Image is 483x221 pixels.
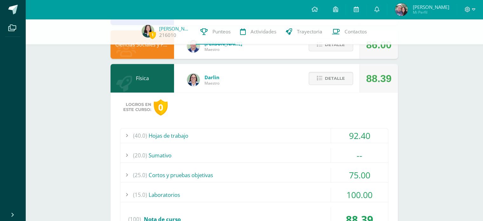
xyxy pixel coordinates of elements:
[187,73,200,86] img: 571966f00f586896050bf2f129d9ef0a.png
[111,30,174,59] div: Ciencias Sociales y Formación Ciudadana 4
[325,73,345,84] span: Detalle
[251,28,276,35] span: Actividades
[212,28,231,35] span: Punteos
[120,168,388,182] div: Cortos y pruebas objetivas
[159,25,191,32] a: [PERSON_NAME]
[205,74,219,80] span: Darlin
[331,168,388,182] div: 75.00
[395,3,408,16] img: b381bdac4676c95086dea37a46e4db4c.png
[187,40,200,52] img: c1c1b07ef08c5b34f56a5eb7b3c08b85.png
[120,188,388,202] div: Laboratorios
[120,148,388,162] div: Sumativo
[149,31,156,39] span: 1
[309,38,353,51] button: Detalle
[133,148,147,162] span: (20.0)
[159,32,176,38] a: 216010
[413,4,449,10] span: [PERSON_NAME]
[205,47,242,52] span: Maestro
[327,19,372,45] a: Contactos
[120,128,388,143] div: Hojas de trabajo
[331,188,388,202] div: 100.00
[133,128,147,143] span: (40.0)
[133,168,147,182] span: (25.0)
[111,64,174,93] div: Física
[309,72,353,85] button: Detalle
[413,10,449,15] span: Mi Perfil
[331,128,388,143] div: 92.40
[154,99,168,115] div: 0
[235,19,281,45] a: Actividades
[325,39,345,51] span: Detalle
[345,28,367,35] span: Contactos
[142,25,154,38] img: 940732262a89b93a7d0a17d4067dc8e0.png
[366,31,392,59] div: 86.00
[366,64,392,93] div: 88.39
[331,148,388,162] div: --
[281,19,327,45] a: Trayectoria
[123,102,151,112] span: Logros en este curso:
[205,80,219,86] span: Maestro
[196,19,235,45] a: Punteos
[133,188,147,202] span: (15.0)
[297,28,322,35] span: Trayectoria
